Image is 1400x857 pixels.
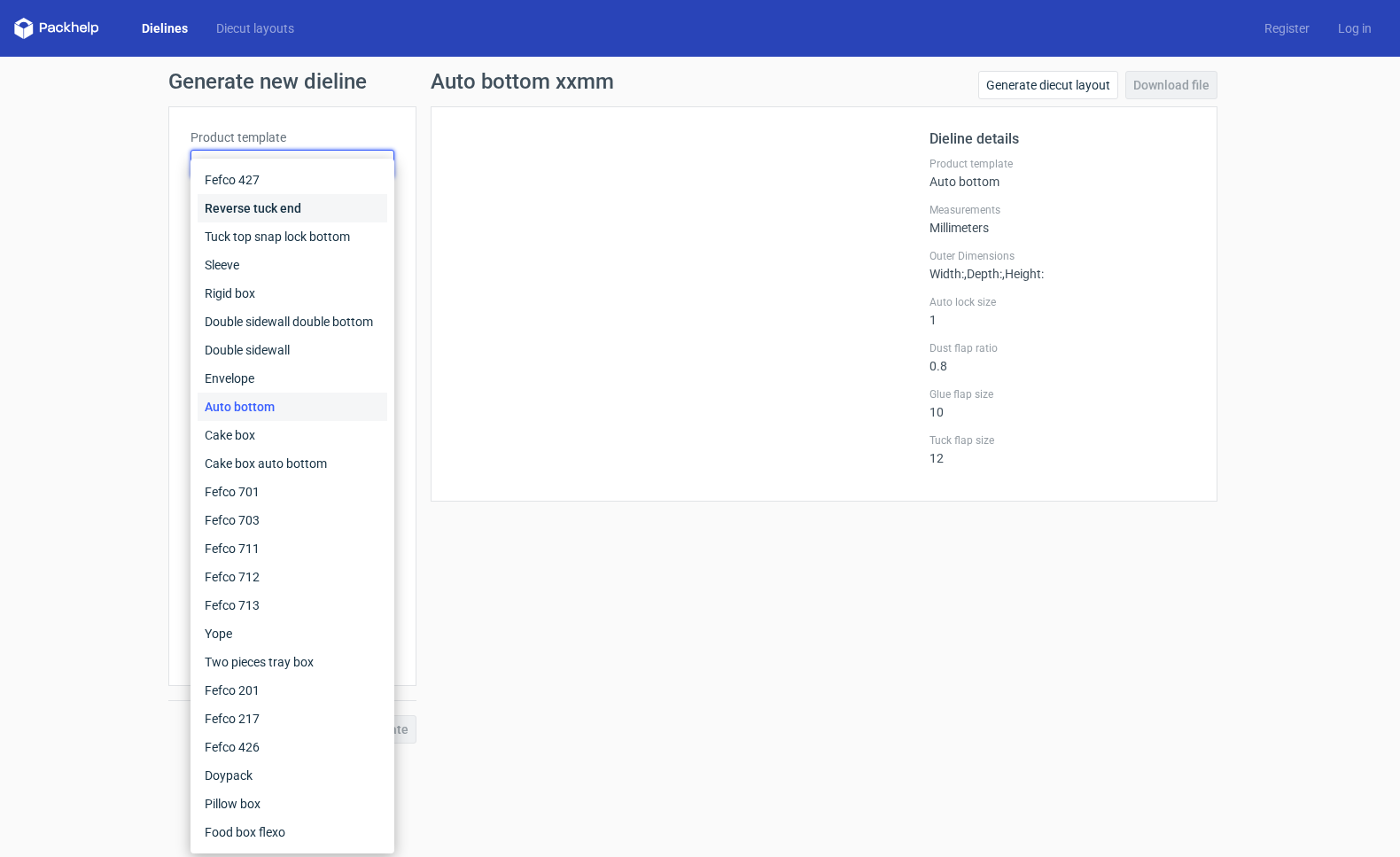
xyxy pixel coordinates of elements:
label: Product template [191,129,394,146]
div: Envelope [198,364,387,393]
div: Sleeve [198,251,387,279]
a: Generate diecut layout [978,71,1118,99]
div: Pillow box [198,790,387,818]
a: Dielines [128,19,202,37]
label: Glue flap size [929,387,1195,401]
div: Millimeters [929,203,1195,235]
label: Product template [929,157,1195,171]
span: Width : [929,267,964,281]
a: Diecut layouts [202,19,308,37]
span: , Height : [1002,267,1044,281]
div: Doypack [198,761,387,790]
div: Fefco 703 [198,506,387,534]
h2: Dieline details [929,129,1195,150]
div: Fefco 701 [198,478,387,506]
div: Fefco 713 [198,591,387,619]
div: Two pieces tray box [198,648,387,676]
label: Tuck flap size [929,433,1195,448]
div: 10 [929,387,1195,419]
div: Cake box auto bottom [198,449,387,478]
label: Auto lock size [929,295,1195,309]
div: Auto bottom [198,393,387,421]
div: Food box flexo [198,818,387,846]
a: Register [1250,19,1324,37]
h1: Generate new dieline [168,71,1232,92]
div: Fefco 712 [198,563,387,591]
span: , Depth : [964,267,1002,281]
label: Outer Dimensions [929,249,1195,263]
div: Reverse tuck end [198,194,387,222]
div: Fefco 217 [198,705,387,733]
div: 0.8 [929,341,1195,373]
label: Dust flap ratio [929,341,1195,355]
div: Fefco 426 [198,733,387,761]
div: Rigid box [198,279,387,308]
a: Log in [1324,19,1386,37]
div: Auto bottom [929,157,1195,189]
span: Auto bottom [198,155,373,173]
div: Double sidewall double bottom [198,308,387,336]
div: Yope [198,619,387,648]
div: Fefco 711 [198,534,387,563]
div: 1 [929,295,1195,327]
div: Cake box [198,421,387,449]
div: Fefco 427 [198,166,387,194]
div: Fefco 201 [198,676,387,705]
label: Measurements [929,203,1195,217]
div: Tuck top snap lock bottom [198,222,387,251]
div: 12 [929,433,1195,465]
div: Double sidewall [198,336,387,364]
h1: Auto bottom xxmm [431,71,614,92]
